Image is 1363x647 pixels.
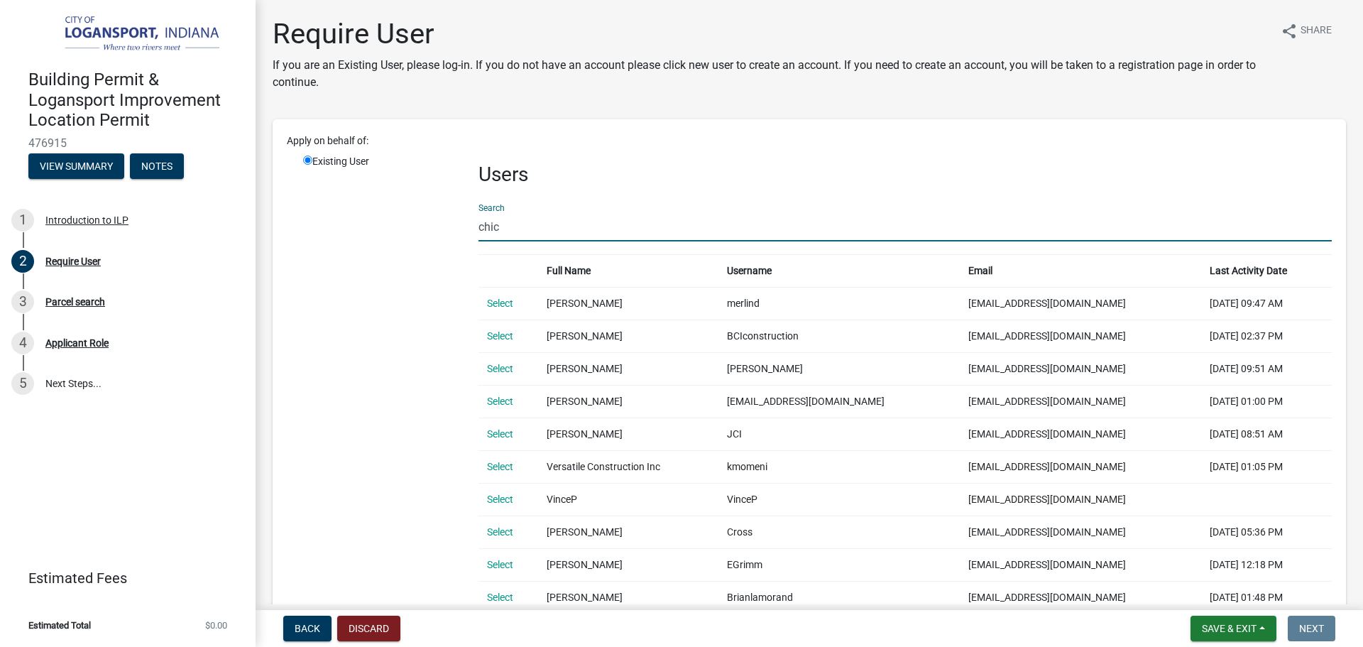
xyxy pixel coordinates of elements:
[960,483,1201,516] td: [EMAIL_ADDRESS][DOMAIN_NAME]
[538,320,718,352] td: [PERSON_NAME]
[276,134,1342,148] div: Apply on behalf of:
[11,250,34,273] div: 2
[130,153,184,179] button: Notes
[295,623,320,634] span: Back
[960,320,1201,352] td: [EMAIL_ADDRESS][DOMAIN_NAME]
[718,287,960,320] td: merlind
[45,297,105,307] div: Parcel search
[487,330,513,342] a: Select
[1201,548,1332,581] td: [DATE] 12:18 PM
[718,254,960,287] th: Username
[960,287,1201,320] td: [EMAIL_ADDRESS][DOMAIN_NAME]
[538,516,718,548] td: [PERSON_NAME]
[487,592,513,603] a: Select
[45,215,128,225] div: Introduction to ILP
[487,494,513,505] a: Select
[487,461,513,472] a: Select
[205,621,227,630] span: $0.00
[538,548,718,581] td: [PERSON_NAME]
[11,564,233,592] a: Estimated Fees
[960,254,1201,287] th: Email
[718,418,960,450] td: JCI
[1201,450,1332,483] td: [DATE] 01:05 PM
[337,616,400,641] button: Discard
[478,163,1332,187] h3: Users
[487,428,513,440] a: Select
[1201,287,1332,320] td: [DATE] 09:47 AM
[292,154,468,625] div: Existing User
[1299,623,1324,634] span: Next
[538,254,718,287] th: Full Name
[487,526,513,538] a: Select
[960,548,1201,581] td: [EMAIL_ADDRESS][DOMAIN_NAME]
[487,559,513,570] a: Select
[1201,418,1332,450] td: [DATE] 08:51 AM
[1201,352,1332,385] td: [DATE] 09:51 AM
[487,363,513,374] a: Select
[11,290,34,313] div: 3
[718,483,960,516] td: VinceP
[960,581,1201,614] td: [EMAIL_ADDRESS][DOMAIN_NAME]
[28,161,124,173] wm-modal-confirm: Summary
[538,418,718,450] td: [PERSON_NAME]
[718,352,960,385] td: [PERSON_NAME]
[718,320,960,352] td: BCIconstruction
[718,581,960,614] td: Brianlamorand
[960,352,1201,385] td: [EMAIL_ADDRESS][DOMAIN_NAME]
[718,548,960,581] td: EGrimm
[28,70,244,131] h4: Building Permit & Logansport Improvement Location Permit
[273,17,1269,51] h1: Require User
[1281,23,1298,40] i: share
[1269,17,1343,45] button: shareShare
[283,616,332,641] button: Back
[538,385,718,418] td: [PERSON_NAME]
[487,298,513,309] a: Select
[718,385,960,418] td: [EMAIL_ADDRESS][DOMAIN_NAME]
[960,385,1201,418] td: [EMAIL_ADDRESS][DOMAIN_NAME]
[538,450,718,483] td: Versatile Construction Inc
[11,209,34,232] div: 1
[28,136,227,150] span: 476915
[538,483,718,516] td: VinceP
[487,396,513,407] a: Select
[1190,616,1276,641] button: Save & Exit
[28,621,91,630] span: Estimated Total
[538,352,718,385] td: [PERSON_NAME]
[28,15,233,55] img: City of Logansport, Indiana
[960,450,1201,483] td: [EMAIL_ADDRESS][DOMAIN_NAME]
[130,161,184,173] wm-modal-confirm: Notes
[1301,23,1332,40] span: Share
[718,450,960,483] td: kmomeni
[538,287,718,320] td: [PERSON_NAME]
[1201,385,1332,418] td: [DATE] 01:00 PM
[1288,616,1335,641] button: Next
[538,581,718,614] td: [PERSON_NAME]
[960,418,1201,450] td: [EMAIL_ADDRESS][DOMAIN_NAME]
[1201,320,1332,352] td: [DATE] 02:37 PM
[1202,623,1257,634] span: Save & Exit
[11,372,34,395] div: 5
[1201,254,1332,287] th: Last Activity Date
[1201,516,1332,548] td: [DATE] 05:36 PM
[45,256,101,266] div: Require User
[45,338,109,348] div: Applicant Role
[1201,581,1332,614] td: [DATE] 01:48 PM
[273,57,1269,91] p: If you are an Existing User, please log-in. If you do not have an account please click new user t...
[11,332,34,354] div: 4
[960,516,1201,548] td: [EMAIL_ADDRESS][DOMAIN_NAME]
[28,153,124,179] button: View Summary
[718,516,960,548] td: Cross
